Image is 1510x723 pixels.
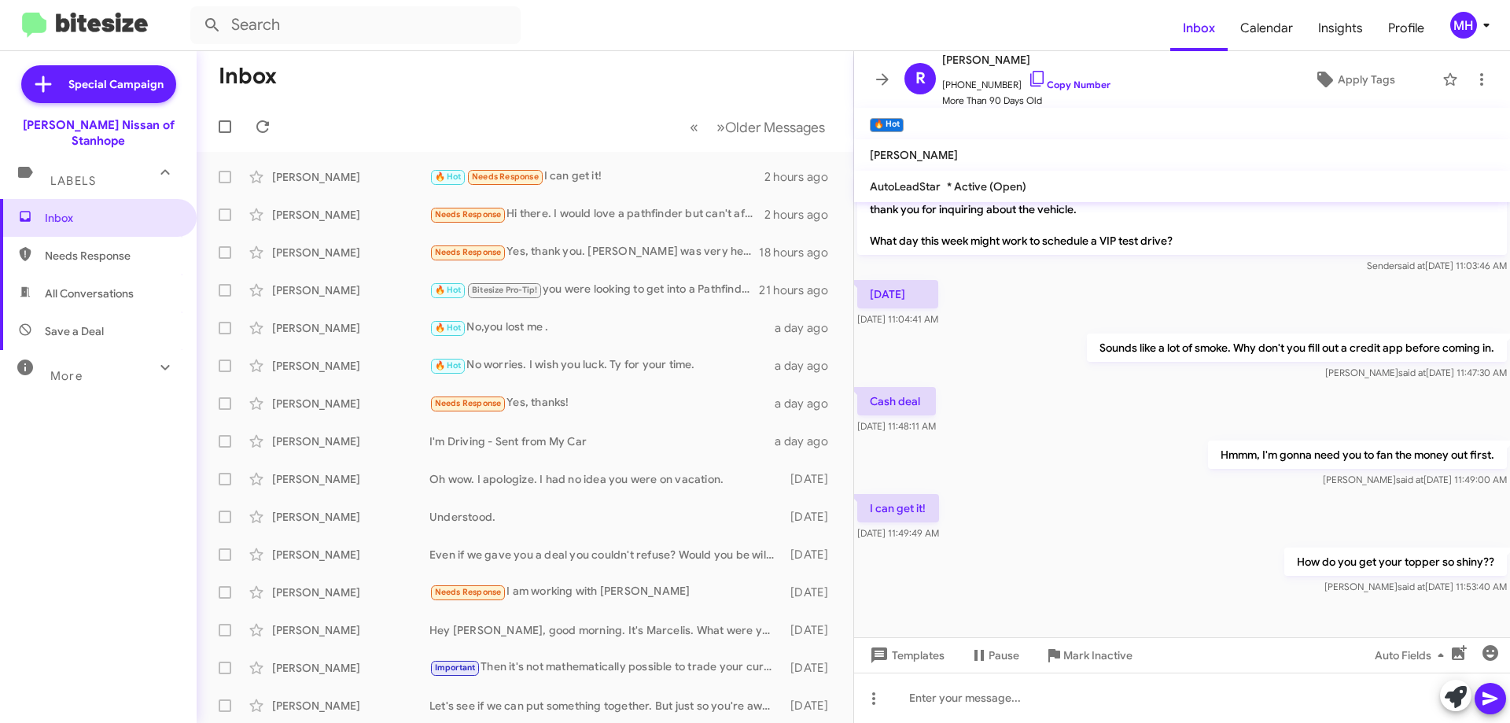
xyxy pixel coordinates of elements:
span: « [690,117,698,137]
button: MH [1437,12,1493,39]
div: [PERSON_NAME] [272,509,429,525]
div: Hi there. I would love a pathfinder but can't afford it based on figures [PERSON_NAME] provided. [429,205,764,223]
div: a day ago [775,320,841,336]
p: Hi [PERSON_NAME] this is [PERSON_NAME] at [PERSON_NAME] Nissan of Stanhope. I just wanted to foll... [857,179,1507,255]
button: Apply Tags [1273,65,1434,94]
span: Apply Tags [1338,65,1395,94]
button: Previous [680,111,708,143]
span: Older Messages [725,119,825,136]
span: Mark Inactive [1063,641,1132,670]
span: Important [435,662,476,673]
span: [DATE] 11:48:11 AM [857,420,936,432]
div: [DATE] [783,471,841,487]
span: Pause [989,641,1019,670]
p: [DATE] [857,280,938,308]
span: said at [1398,581,1425,592]
div: [PERSON_NAME] [272,433,429,449]
div: No,you lost me . [429,319,775,337]
span: [PERSON_NAME] [942,50,1110,69]
span: Sender [DATE] 11:03:46 AM [1367,260,1507,271]
span: Bitesize Pro-Tip! [472,285,537,295]
a: Copy Number [1028,79,1110,90]
div: [PERSON_NAME] [272,660,429,676]
h1: Inbox [219,64,277,89]
span: » [716,117,725,137]
button: Mark Inactive [1032,641,1145,670]
p: Sounds like a lot of smoke. Why don't you fill out a credit app before coming in. [1087,334,1507,362]
div: [PERSON_NAME] [272,471,429,487]
input: Search [190,6,521,44]
div: [PERSON_NAME] [272,320,429,336]
div: 18 hours ago [759,245,841,260]
span: [PERSON_NAME] [DATE] 11:47:30 AM [1325,367,1507,378]
span: Templates [867,641,945,670]
div: [PERSON_NAME] [272,585,429,600]
span: Special Campaign [68,76,164,92]
a: Inbox [1170,6,1228,51]
span: Needs Response [435,247,502,257]
span: 🔥 Hot [435,360,462,371]
div: [DATE] [783,622,841,638]
div: 2 hours ago [764,169,841,185]
a: Insights [1306,6,1376,51]
p: I can get it! [857,494,939,522]
button: Templates [854,641,957,670]
a: Special Campaign [21,65,176,103]
span: Needs Response [435,587,502,597]
div: a day ago [775,396,841,411]
div: [PERSON_NAME] [272,622,429,638]
div: [PERSON_NAME] [272,169,429,185]
div: Oh wow. I apologize. I had no idea you were on vacation. [429,471,783,487]
div: [DATE] [783,698,841,714]
div: [PERSON_NAME] [272,396,429,411]
span: Auto Fields [1375,641,1450,670]
div: [DATE] [783,547,841,563]
a: Profile [1376,6,1437,51]
span: Needs Response [435,398,502,408]
span: Save a Deal [45,323,104,339]
button: Next [707,111,834,143]
span: 🔥 Hot [435,285,462,295]
span: Needs Response [472,172,539,182]
span: * Active (Open) [947,179,1026,194]
span: said at [1398,260,1425,271]
div: Yes, thank you. [PERSON_NAME] was very helpful [429,243,759,261]
div: Hey [PERSON_NAME], good morning. It's Marcelis. What were your thoughts on the Pathfinder numbers... [429,622,783,638]
span: Needs Response [435,209,502,219]
p: Hmmm, I'm gonna need you to fan the money out first. [1208,441,1507,469]
span: [PERSON_NAME] [DATE] 11:53:40 AM [1324,581,1507,592]
div: [PERSON_NAME] [272,358,429,374]
span: 🔥 Hot [435,323,462,333]
div: a day ago [775,358,841,374]
div: [PERSON_NAME] [272,245,429,260]
small: 🔥 Hot [870,118,904,132]
div: [PERSON_NAME] [272,698,429,714]
div: 21 hours ago [759,282,841,298]
div: Yes, thanks! [429,394,775,412]
div: 2 hours ago [764,207,841,223]
div: [PERSON_NAME] [272,547,429,563]
div: MH [1450,12,1477,39]
div: Understood. [429,509,783,525]
span: [DATE] 11:04:41 AM [857,313,938,325]
span: All Conversations [45,286,134,301]
span: Labels [50,174,96,188]
span: Needs Response [45,248,179,264]
span: R [915,66,926,91]
nav: Page navigation example [681,111,834,143]
div: Let's see if we can put something together. But just so you're aware, the new payment on the 2025... [429,698,783,714]
span: Inbox [45,210,179,226]
div: [DATE] [783,509,841,525]
div: [PERSON_NAME] [272,282,429,298]
div: I can get it! [429,168,764,186]
div: I'm Driving - Sent from My Car [429,433,775,449]
div: you were looking to get into a Pathfinder [PERSON_NAME]? [429,281,759,299]
span: said at [1396,474,1423,485]
a: Calendar [1228,6,1306,51]
div: I am working with [PERSON_NAME] [429,583,783,601]
p: Cash deal [857,387,936,415]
